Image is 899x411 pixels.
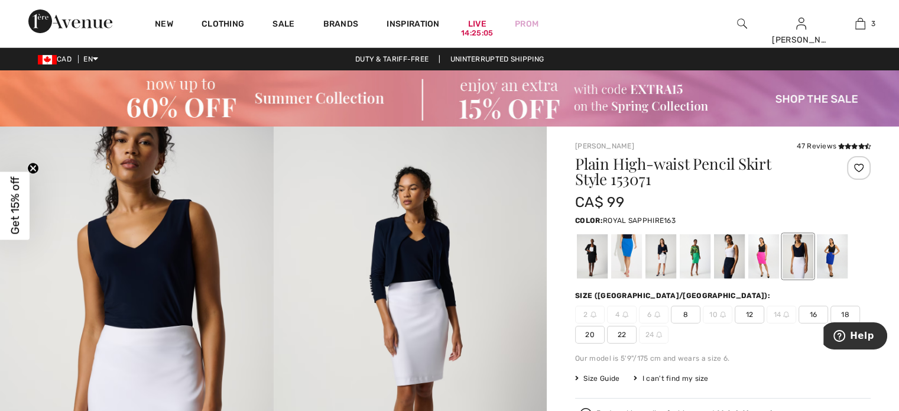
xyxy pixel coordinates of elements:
[767,306,796,323] span: 14
[831,17,889,31] a: 3
[28,9,112,33] img: 1ère Avenue
[735,306,764,323] span: 12
[155,19,173,31] a: New
[823,322,887,352] iframe: Opens a widget where you can find more information
[622,312,628,318] img: ring-m.svg
[468,18,486,30] a: Live14:25:05
[671,306,700,323] span: 8
[796,17,806,31] img: My Info
[38,55,76,63] span: CAD
[515,18,538,30] a: Prom
[817,234,848,279] div: ROYAL SAPPHIRE163
[603,216,676,225] span: ROYAL SAPPHIRE163
[575,156,822,187] h1: Plain High-waist Pencil Skirt Style 153071
[703,306,732,323] span: 10
[654,312,660,318] img: ring-m.svg
[645,234,676,279] div: Vanilla
[639,306,668,323] span: 6
[720,312,726,318] img: ring-m.svg
[387,19,439,31] span: Inspiration
[38,55,57,64] img: Canadian Dollar
[634,373,708,384] div: I can't find my size
[575,373,619,384] span: Size Guide
[575,326,605,344] span: 20
[575,290,773,301] div: Size ([GEOGRAPHIC_DATA]/[GEOGRAPHIC_DATA]):
[737,17,747,31] img: search the website
[830,306,860,323] span: 18
[748,234,779,279] div: Ultra pink
[714,234,745,279] div: Midnight Blue 40
[590,312,596,318] img: ring-m.svg
[783,312,789,318] img: ring-m.svg
[577,234,608,279] div: Black
[871,18,875,29] span: 3
[575,142,634,150] a: [PERSON_NAME]
[607,326,637,344] span: 22
[772,34,830,46] div: [PERSON_NAME]
[783,234,813,279] div: White
[799,306,828,323] span: 16
[83,55,98,63] span: EN
[797,141,871,151] div: 47 Reviews
[461,28,493,39] div: 14:25:05
[639,326,668,344] span: 24
[323,19,359,31] a: Brands
[575,194,624,211] span: CA$ 99
[796,18,806,29] a: Sign In
[575,216,603,225] span: Color:
[272,19,294,31] a: Sale
[27,162,39,174] button: Close teaser
[855,17,865,31] img: My Bag
[8,177,22,235] span: Get 15% off
[656,332,662,338] img: ring-m.svg
[611,234,642,279] div: Oasis
[202,19,244,31] a: Clothing
[575,353,871,364] div: Our model is 5'9"/175 cm and wears a size 6.
[680,234,710,279] div: Island green
[575,306,605,323] span: 2
[607,306,637,323] span: 4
